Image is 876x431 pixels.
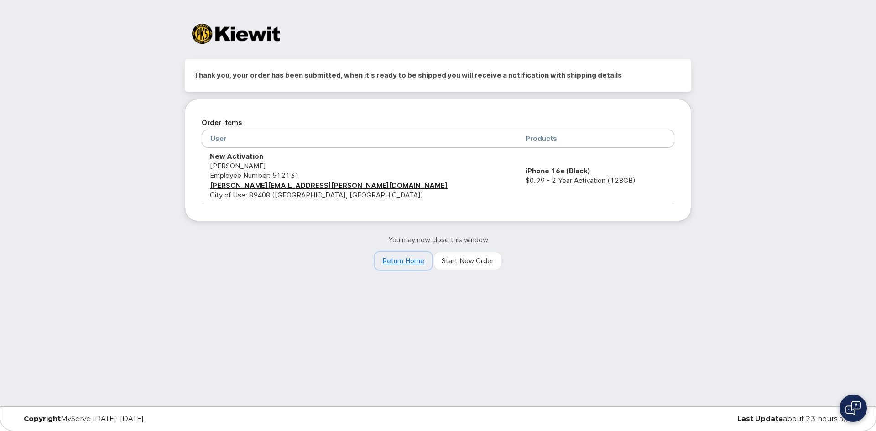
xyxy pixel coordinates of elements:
a: Start New Order [434,252,501,270]
strong: iPhone 16e (Black) [526,166,590,175]
strong: New Activation [210,152,263,161]
strong: Copyright [24,414,61,423]
h2: Order Items [202,116,674,130]
img: Open chat [845,401,861,415]
th: User [202,130,517,147]
h2: Thank you, your order has been submitted, when it's ready to be shipped you will receive a notifi... [194,68,682,82]
span: Employee Number: 512131 [210,171,299,180]
div: about 23 hours ago [579,415,859,422]
td: $0.99 - 2 Year Activation (128GB) [517,148,674,204]
p: You may now close this window [185,235,691,244]
th: Products [517,130,674,147]
strong: Last Update [737,414,783,423]
a: Return Home [375,252,432,270]
img: Kiewit Corporation [192,24,280,44]
a: [PERSON_NAME][EMAIL_ADDRESS][PERSON_NAME][DOMAIN_NAME] [210,181,448,190]
td: [PERSON_NAME] City of Use: 89408 ([GEOGRAPHIC_DATA], [GEOGRAPHIC_DATA]) [202,148,517,204]
div: MyServe [DATE]–[DATE] [17,415,297,422]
